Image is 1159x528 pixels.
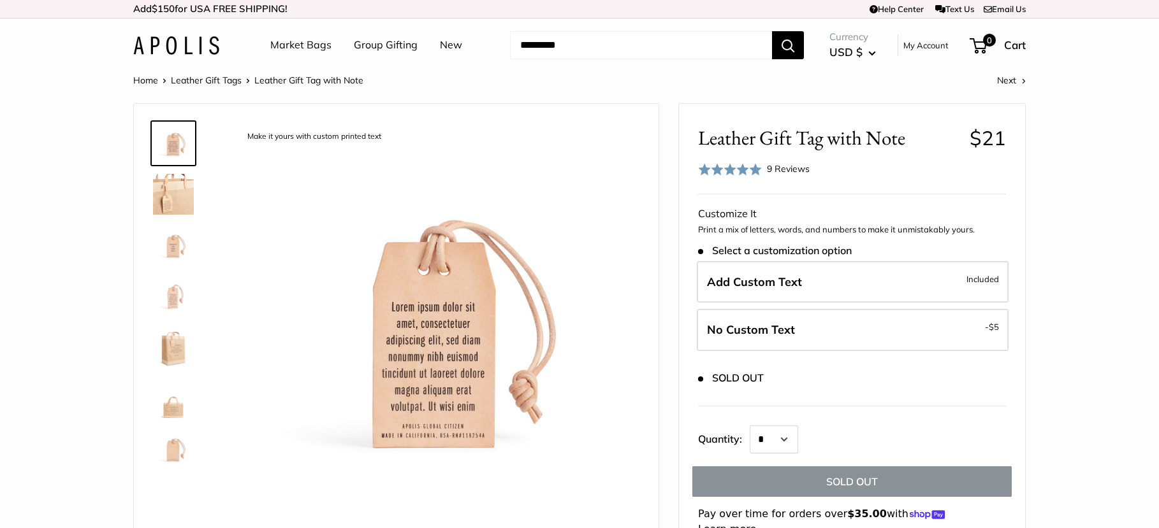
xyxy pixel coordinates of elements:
img: description_Make it yours with custom printed text [236,123,639,526]
img: description_Custom printed text with eco-friendly ink [153,276,194,317]
a: description_Make it yours with custom printed text [150,120,196,166]
span: $21 [970,125,1006,150]
input: Search... [510,31,772,59]
a: Help Center [870,4,924,14]
span: 0 [983,34,996,46]
div: Customize It [698,204,1006,224]
img: description_Make it yours with custom printed text [153,123,194,164]
a: Email Us [984,4,1026,14]
img: description_The size is 2.25" X 3.75" [153,378,194,418]
a: description_Custom printed text with eco-friendly ink [150,273,196,319]
span: - [985,319,999,334]
a: Next [997,75,1026,86]
span: 9 Reviews [767,163,810,175]
span: Currency [829,28,876,46]
span: No Custom Text [707,322,795,337]
a: description_No need for custom text? Choose this option [150,426,196,472]
a: description_3mm thick, vegetable tanned American leather [150,171,196,217]
div: Make it yours with custom printed text [241,128,388,145]
a: description_5 oz vegetable tanned American leather [150,324,196,370]
img: description_5 oz vegetable tanned American leather [153,327,194,367]
a: Group Gifting [354,36,418,55]
img: description_Here are a couple ideas for what to personalize this gift tag for... [153,225,194,266]
span: Included [966,271,999,287]
nav: Breadcrumb [133,72,363,89]
label: Leave Blank [697,309,1009,351]
a: Text Us [935,4,974,14]
a: Market Bags [270,36,332,55]
span: $150 [152,3,175,15]
span: Add Custom Text [707,275,802,289]
button: USD $ [829,42,876,62]
label: Quantity: [698,422,750,453]
a: Leather Gift Tags [171,75,242,86]
a: description_The size is 2.25" X 3.75" [150,375,196,421]
span: $5 [989,322,999,332]
p: Print a mix of letters, words, and numbers to make it unmistakably yours. [698,224,1006,236]
span: Select a customization option [698,245,852,257]
button: Search [772,31,804,59]
img: description_3mm thick, vegetable tanned American leather [153,174,194,215]
a: 0 Cart [971,35,1026,55]
button: SOLD OUT [692,466,1012,497]
a: My Account [903,38,949,53]
a: Home [133,75,158,86]
a: description_Here are a couple ideas for what to personalize this gift tag for... [150,222,196,268]
span: Leather Gift Tag with Note [254,75,363,86]
img: description_No need for custom text? Choose this option [153,429,194,469]
span: SOLD OUT [698,372,764,384]
label: Add Custom Text [697,261,1009,303]
a: New [440,36,462,55]
span: Cart [1004,38,1026,52]
span: Leather Gift Tag with Note [698,126,960,150]
span: USD $ [829,45,863,59]
img: Apolis [133,36,219,55]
